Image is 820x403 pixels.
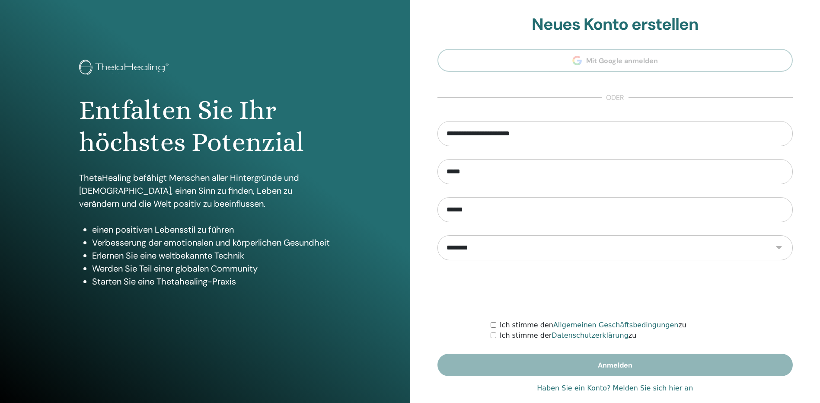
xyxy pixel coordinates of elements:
[92,236,331,249] li: Verbesserung der emotionalen und körperlichen Gesundheit
[552,331,628,339] a: Datenschutzerklärung
[92,249,331,262] li: Erlernen Sie eine weltbekannte Technik
[92,223,331,236] li: einen positiven Lebensstil zu führen
[92,275,331,288] li: Starten Sie eine Thetahealing-Praxis
[537,383,693,393] a: Haben Sie ein Konto? Melden Sie sich hier an
[79,94,331,159] h1: Entfalten Sie Ihr höchstes Potenzial
[79,171,331,210] p: ThetaHealing befähigt Menschen aller Hintergründe und [DEMOGRAPHIC_DATA], einen Sinn zu finden, L...
[437,15,793,35] h2: Neues Konto erstellen
[549,273,681,307] iframe: reCAPTCHA
[500,321,686,329] font: Ich stimme den zu
[92,262,331,275] li: Werden Sie Teil einer globalen Community
[553,321,679,329] a: Allgemeinen Geschäftsbedingungen
[500,331,636,339] font: Ich stimme der zu
[602,93,629,103] span: oder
